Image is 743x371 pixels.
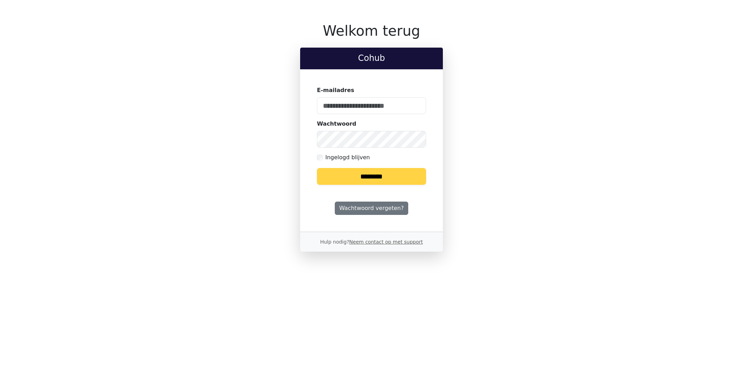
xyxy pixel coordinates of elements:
[325,153,370,162] label: Ingelogd blijven
[317,86,354,94] label: E-mailadres
[349,239,423,245] a: Neem contact op met support
[306,53,437,63] h2: Cohub
[317,120,356,128] label: Wachtwoord
[300,22,443,39] h1: Welkom terug
[320,239,423,245] small: Hulp nodig?
[335,202,408,215] a: Wachtwoord vergeten?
